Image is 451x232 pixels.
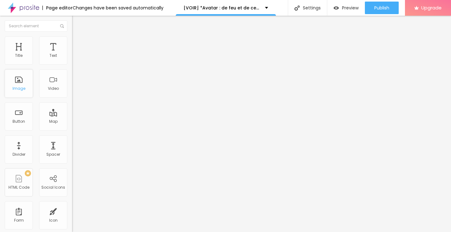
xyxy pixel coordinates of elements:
p: [VOIR] *Avatar : de feu et de cendres 2025} EN STREAMING-VF EN [GEOGRAPHIC_DATA] [184,6,260,10]
div: Divider [13,152,25,157]
div: Image [13,86,25,91]
span: Upgrade [421,5,442,10]
div: Video [48,86,59,91]
div: Map [49,119,58,124]
div: Text [49,53,57,58]
iframe: Editor [72,16,451,232]
div: Spacer [46,152,60,157]
div: HTML Code [8,185,29,190]
div: Icon [49,218,58,223]
div: Form [14,218,24,223]
div: Social Icons [41,185,65,190]
div: Title [15,53,23,58]
div: Button [13,119,25,124]
button: Preview [327,2,365,14]
input: Search element [5,20,67,32]
img: Icone [294,5,300,11]
span: Publish [374,5,389,10]
img: view-1.svg [334,5,339,11]
img: Icone [60,24,64,28]
span: Preview [342,5,359,10]
div: Changes have been saved automatically [73,6,163,10]
div: Page editor [42,6,73,10]
button: Publish [365,2,399,14]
